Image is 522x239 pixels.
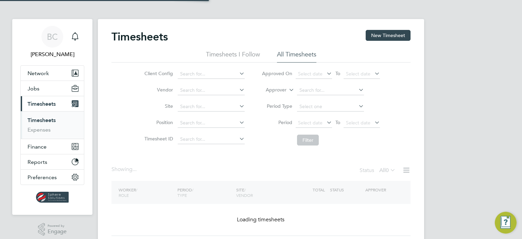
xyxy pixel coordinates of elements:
button: Filter [297,135,319,146]
label: Period Type [262,103,292,109]
span: Preferences [28,174,57,181]
a: BC[PERSON_NAME] [20,26,84,58]
input: Search for... [178,118,245,128]
span: Select date [298,71,323,77]
label: Client Config [142,70,173,76]
span: Finance [28,143,47,150]
span: Engage [48,229,67,235]
span: Powered by [48,223,67,229]
label: Vendor [142,87,173,93]
label: Approver [256,87,286,93]
input: Search for... [297,86,364,95]
button: Timesheets [21,96,84,111]
a: Timesheets [28,117,56,123]
a: Go to home page [20,192,84,203]
li: Timesheets I Follow [206,50,260,63]
span: Select date [346,120,370,126]
button: Finance [21,139,84,154]
input: Search for... [178,86,245,95]
input: Search for... [178,135,245,144]
label: Period [262,119,292,125]
span: Select date [298,120,323,126]
a: Expenses [28,126,51,133]
span: Jobs [28,85,39,92]
input: Search for... [178,102,245,112]
label: All [379,167,396,174]
span: Timesheets [28,101,56,107]
button: Engage Resource Center [495,212,517,234]
span: BC [47,32,58,41]
label: Position [142,119,173,125]
span: ... [133,166,137,173]
span: Network [28,70,49,76]
div: Status [360,166,397,175]
input: Select one [297,102,364,112]
button: Preferences [21,170,84,185]
span: Reports [28,159,47,165]
h2: Timesheets [111,30,168,44]
input: Search for... [178,69,245,79]
button: Jobs [21,81,84,96]
span: Briony Carr [20,50,84,58]
label: Site [142,103,173,109]
label: Approved On [262,70,292,76]
button: Network [21,66,84,81]
label: Timesheet ID [142,136,173,142]
span: To [333,118,342,127]
button: New Timesheet [366,30,411,41]
span: 0 [386,167,389,174]
span: To [333,69,342,78]
span: Select date [346,71,370,77]
button: Reports [21,154,84,169]
img: spheresolutions-logo-retina.png [36,192,69,203]
div: Showing [111,166,138,173]
nav: Main navigation [12,19,92,215]
li: All Timesheets [277,50,316,63]
a: Powered byEngage [38,223,67,236]
div: Timesheets [21,111,84,139]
